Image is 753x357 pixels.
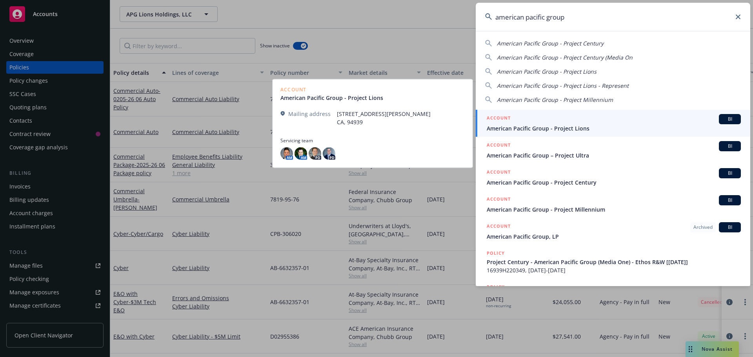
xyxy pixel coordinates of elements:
span: American Pacific Group - Project Millennium [497,96,613,103]
h5: POLICY [487,249,505,257]
span: American Pacific Group - Project Lions - Represent [497,82,629,89]
span: BI [722,224,738,231]
span: American Pacific Group - Project Century (Media On [497,54,633,61]
a: ACCOUNTArchivedBIAmerican Pacific Group, LP [476,218,750,245]
h5: ACCOUNT [487,222,511,232]
span: Archived [693,224,713,231]
span: American Pacific Group - Project Millennium [487,205,741,214]
h5: ACCOUNT [487,195,511,205]
span: BI [722,143,738,150]
h5: ACCOUNT [487,141,511,150]
span: Project Century - American Pacific Group (Media One) - Ethos R&W [[DATE]] [487,258,741,266]
a: ACCOUNTBIAmerican Pacific Group – Project Ultra [476,137,750,164]
span: 16939H220349, [DATE]-[DATE] [487,266,741,274]
a: POLICYProject Century - American Pacific Group (Media One) - Ethos R&W [[DATE]]16939H220349, [DAT... [476,245,750,279]
h5: ACCOUNT [487,114,511,123]
input: Search... [476,3,750,31]
span: American Pacific Group, LP [487,232,741,241]
a: POLICY [476,279,750,312]
span: BI [722,197,738,204]
span: BI [722,116,738,123]
span: BI [722,170,738,177]
span: American Pacific Group - Project Century [497,40,604,47]
h5: ACCOUNT [487,168,511,178]
a: ACCOUNTBIAmerican Pacific Group - Project Lions [476,110,750,137]
span: American Pacific Group - Project Lions [497,68,597,75]
span: American Pacific Group - Project Lions [487,124,741,132]
span: American Pacific Group – Project Ultra [487,151,741,159]
span: American Pacific Group - Project Century [487,178,741,187]
a: ACCOUNTBIAmerican Pacific Group - Project Century [476,164,750,191]
a: ACCOUNTBIAmerican Pacific Group - Project Millennium [476,191,750,218]
h5: POLICY [487,283,505,291]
